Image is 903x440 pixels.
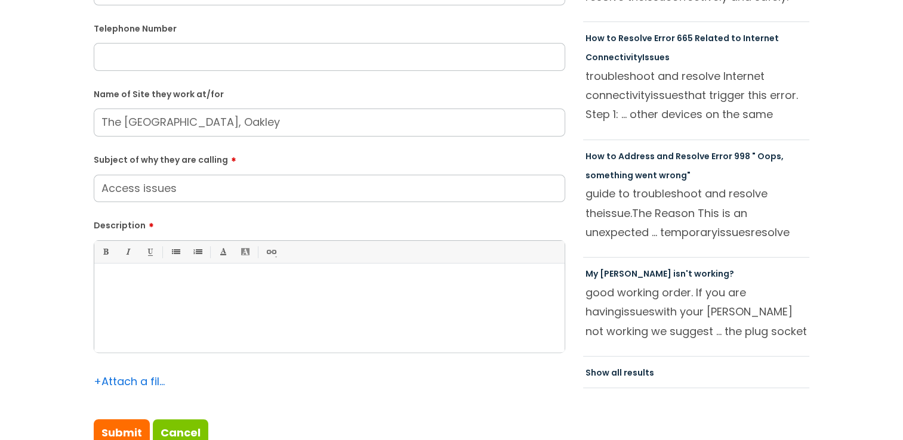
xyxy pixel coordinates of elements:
a: Show all results [585,367,654,379]
label: Description [94,216,565,231]
a: How to Address and Resolve Error 998 " Oops, something went wrong" [585,150,784,181]
span: issues [621,304,655,319]
div: Attach a file [94,372,165,391]
span: issues [651,88,684,103]
a: Link [263,244,278,259]
label: Name of Site they work at/for [94,87,565,100]
a: • Unordered List (Ctrl-Shift-7) [168,244,183,259]
a: Font Color [215,244,230,259]
span: Issues [642,51,670,63]
a: How to Resolve Error 665 Related to Internet ConnectivityIssues [585,32,779,63]
a: Italic (Ctrl-I) [120,244,135,259]
p: good working order. If you are having with your [PERSON_NAME] not working we suggest ... the plug... [585,283,808,340]
p: guide to troubleshoot and resolve the The Reason This is an unexpected ... temporary resolve them... [585,184,808,241]
span: issue. [603,206,632,221]
a: Back Color [238,244,252,259]
p: troubleshoot and resolve Internet connectivity that trigger this error. Step 1: ... other devices... [585,67,808,124]
a: 1. Ordered List (Ctrl-Shift-8) [190,244,205,259]
label: Telephone Number [94,21,565,34]
span: + [94,374,101,389]
a: My [PERSON_NAME] isn't working? [585,268,734,280]
label: Subject of why they are calling [94,151,565,165]
a: Bold (Ctrl-B) [98,244,113,259]
a: Underline(Ctrl-U) [142,244,157,259]
span: issues [717,225,751,240]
